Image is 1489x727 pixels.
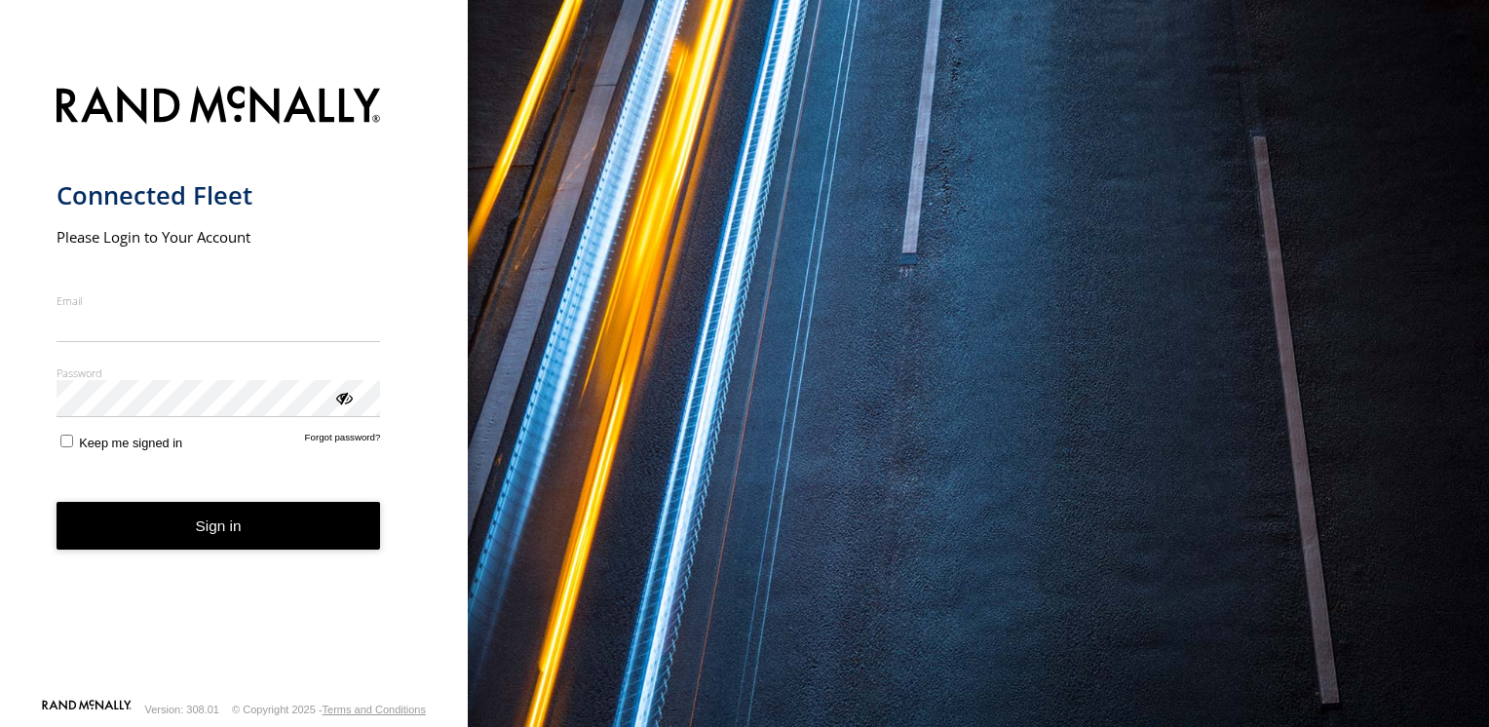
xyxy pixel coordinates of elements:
[42,700,132,719] a: Visit our Website
[79,436,182,450] span: Keep me signed in
[57,74,412,698] form: main
[57,502,381,550] button: Sign in
[57,82,381,132] img: Rand McNally
[323,704,426,715] a: Terms and Conditions
[57,227,381,247] h2: Please Login to Your Account
[145,704,219,715] div: Version: 308.01
[333,387,353,406] div: ViewPassword
[305,432,381,450] a: Forgot password?
[57,365,381,380] label: Password
[232,704,426,715] div: © Copyright 2025 -
[60,435,73,447] input: Keep me signed in
[57,293,381,308] label: Email
[57,179,381,211] h1: Connected Fleet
